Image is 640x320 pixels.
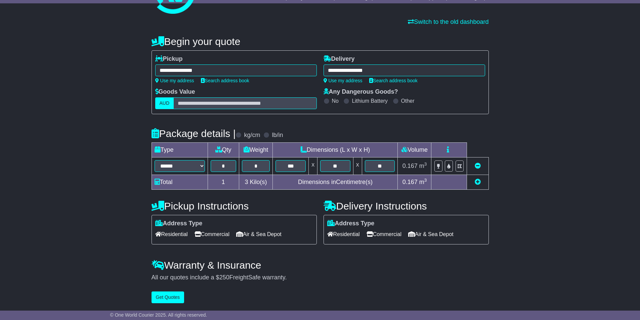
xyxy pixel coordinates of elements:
[239,175,273,190] td: Kilo(s)
[408,229,454,239] span: Air & Sea Depot
[236,229,282,239] span: Air & Sea Depot
[475,179,481,185] a: Add new item
[424,178,427,183] sup: 3
[402,179,418,185] span: 0.167
[332,98,339,104] label: No
[309,157,317,175] td: x
[352,98,388,104] label: Lithium Battery
[353,157,362,175] td: x
[239,143,273,157] td: Weight
[155,229,188,239] span: Residential
[244,132,260,139] label: kg/cm
[155,55,183,63] label: Pickup
[401,98,415,104] label: Other
[219,274,229,281] span: 250
[324,78,362,83] a: Use my address
[152,128,236,139] h4: Package details |
[424,162,427,167] sup: 3
[327,229,360,239] span: Residential
[324,55,355,63] label: Delivery
[324,88,398,96] label: Any Dangerous Goods?
[273,143,398,157] td: Dimensions (L x W x H)
[402,163,418,169] span: 0.167
[152,274,489,281] div: All our quotes include a $ FreightSafe warranty.
[273,175,398,190] td: Dimensions in Centimetre(s)
[155,97,174,109] label: AUD
[272,132,283,139] label: lb/in
[208,143,239,157] td: Qty
[155,78,194,83] a: Use my address
[152,260,489,271] h4: Warranty & Insurance
[398,143,431,157] td: Volume
[152,291,184,303] button: Get Quotes
[155,88,195,96] label: Goods Value
[324,200,489,212] h4: Delivery Instructions
[419,179,427,185] span: m
[201,78,249,83] a: Search address book
[475,163,481,169] a: Remove this item
[367,229,401,239] span: Commercial
[245,179,248,185] span: 3
[152,200,317,212] h4: Pickup Instructions
[152,143,208,157] td: Type
[327,220,375,227] label: Address Type
[208,175,239,190] td: 1
[155,220,203,227] label: Address Type
[369,78,418,83] a: Search address book
[110,312,207,318] span: © One World Courier 2025. All rights reserved.
[195,229,229,239] span: Commercial
[152,175,208,190] td: Total
[152,36,489,47] h4: Begin your quote
[408,18,488,25] a: Switch to the old dashboard
[419,163,427,169] span: m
